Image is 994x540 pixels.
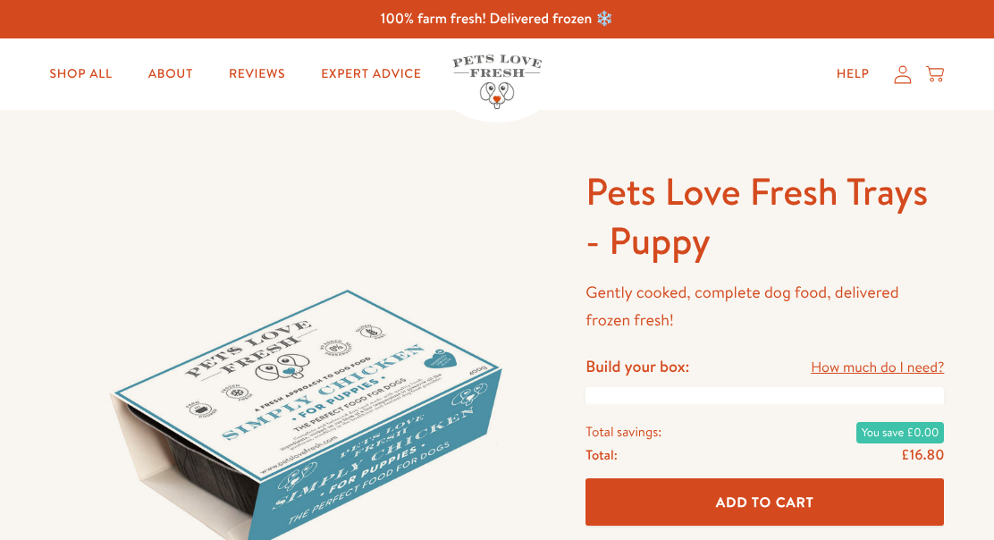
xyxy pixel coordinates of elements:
span: You save £0.00 [856,422,945,443]
a: Help [822,56,884,92]
a: Expert Advice [307,56,435,92]
button: Add To Cart [585,479,944,527]
a: About [134,56,207,92]
span: Total: [585,443,617,467]
h4: Build your box: [585,356,689,376]
a: Reviews [215,56,299,92]
a: Shop All [36,56,127,92]
span: Total savings: [585,420,661,443]
img: Pets Love Fresh [452,55,542,109]
span: £16.80 [901,445,945,465]
h1: Pets Love Fresh Trays - Puppy [585,167,944,265]
p: Gently cooked, complete dog food, delivered frozen fresh! [585,279,944,333]
span: Add To Cart [716,493,814,511]
a: How much do I need? [811,356,944,380]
